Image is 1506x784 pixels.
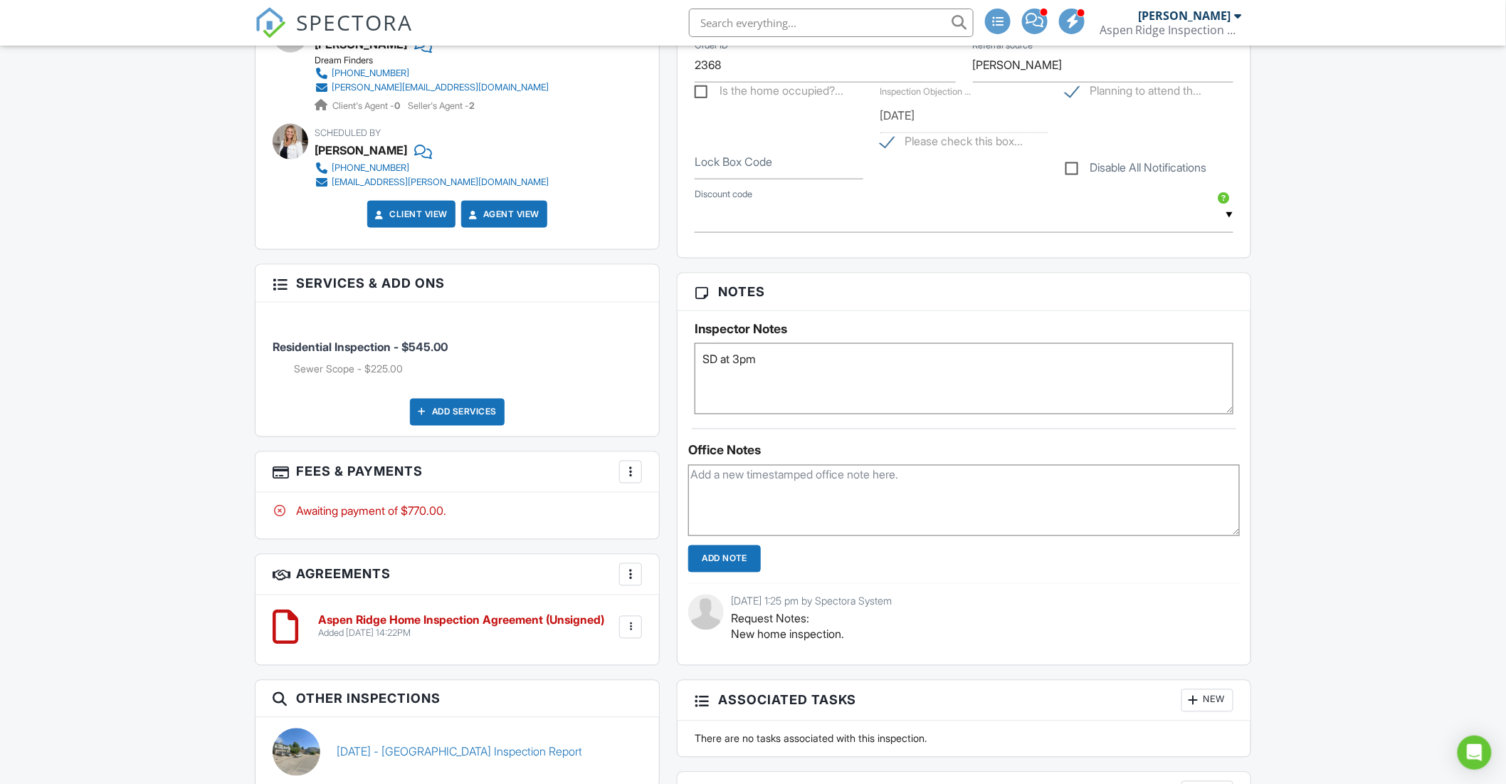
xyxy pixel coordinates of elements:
[469,100,475,111] strong: 2
[332,162,409,174] div: [PHONE_NUMBER]
[315,80,549,95] a: [PERSON_NAME][EMAIL_ADDRESS][DOMAIN_NAME]
[815,595,892,607] span: Spectora System
[1458,736,1492,770] div: Open Intercom Messenger
[394,100,400,111] strong: 0
[695,322,1233,336] h5: Inspector Notes
[408,100,475,111] span: Seller's Agent -
[801,595,812,607] span: by
[296,7,413,37] span: SPECTORA
[1100,23,1242,37] div: Aspen Ridge Inspection Services LLC
[686,732,1242,746] div: There are no tasks associated with this inspection.
[695,39,728,52] label: Order ID
[315,161,549,175] a: [PHONE_NUMBER]
[273,503,642,519] div: Awaiting payment of $770.00.
[718,691,856,710] span: Associated Tasks
[688,595,724,630] img: default-user-f0147aede5fd5fa78ca7ade42f37bd4542148d508eef1c3d3ea960f66861d68b.jpg
[273,313,642,387] li: Service: Residential Inspection
[337,744,583,760] a: [DATE] - [GEOGRAPHIC_DATA] Inspection Report
[678,273,1250,310] h3: Notes
[332,82,549,93] div: [PERSON_NAME][EMAIL_ADDRESS][DOMAIN_NAME]
[410,399,505,426] div: Add Services
[315,140,407,161] div: [PERSON_NAME]
[1181,689,1233,712] div: New
[695,188,752,201] label: Discount code
[318,615,604,627] h6: Aspen Ridge Home Inspection Agreement (Unsigned)
[466,207,539,221] a: Agent View
[880,135,1023,152] label: Please check this box to confirm that the total square feet of the home entered (including the ba...
[273,340,448,354] span: Residential Inspection - $545.00
[731,611,1229,643] p: Request Notes: New home inspection.
[688,444,1240,458] div: Office Notes
[731,595,799,607] span: [DATE] 1:25 pm
[256,555,659,595] h3: Agreements
[1139,9,1231,23] div: [PERSON_NAME]
[1065,84,1202,102] label: Planning to attend the inspection?
[332,68,409,79] div: [PHONE_NUMBER]
[255,19,413,49] a: SPECTORA
[688,545,761,573] input: Add Note
[318,628,604,639] div: Added [DATE] 14:22PM
[315,66,549,80] a: [PHONE_NUMBER]
[318,615,604,639] a: Aspen Ridge Home Inspection Agreement (Unsigned) Added [DATE] 14:22PM
[332,100,402,111] span: Client's Agent -
[372,207,448,221] a: Client View
[880,98,1048,133] input: Select Date
[880,86,971,97] label: Inspection Objection Deadline
[256,681,659,718] h3: Other Inspections
[332,177,549,188] div: [EMAIL_ADDRESS][PERSON_NAME][DOMAIN_NAME]
[315,55,560,66] div: Dream Finders
[689,9,974,37] input: Search everything...
[315,127,381,138] span: Scheduled By
[973,39,1033,52] label: Referral source
[695,145,863,179] input: Lock Box Code
[255,7,286,38] img: The Best Home Inspection Software - Spectora
[1065,161,1207,179] label: Disable All Notifications
[695,154,772,169] label: Lock Box Code
[315,175,549,189] a: [EMAIL_ADDRESS][PERSON_NAME][DOMAIN_NAME]
[294,362,642,376] li: Add on: Sewer Scope
[256,452,659,493] h3: Fees & Payments
[695,84,843,102] label: Is the home occupied? Leave unchecked if vacant
[256,265,659,302] h3: Services & Add ons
